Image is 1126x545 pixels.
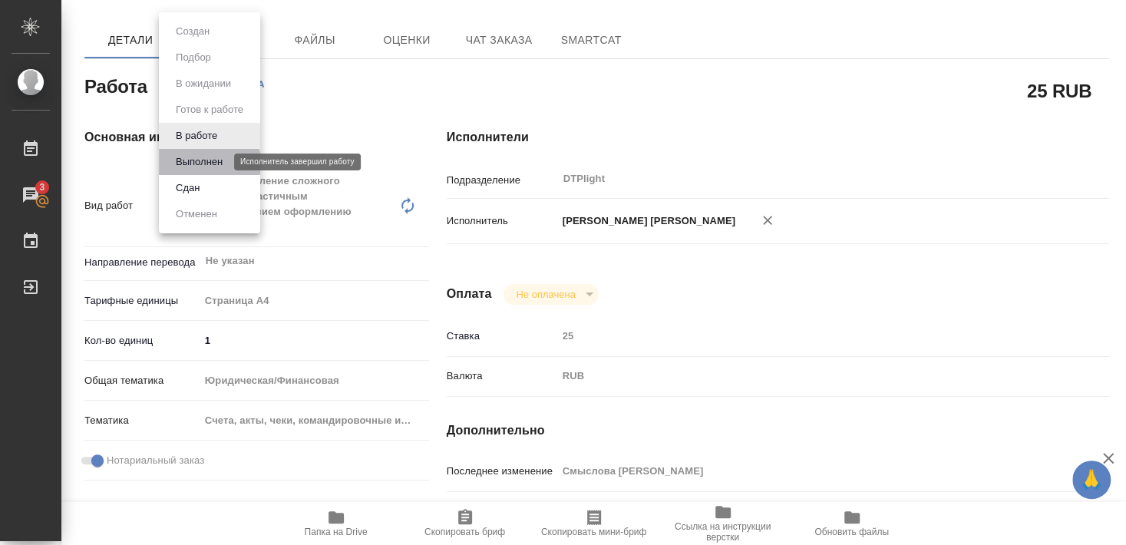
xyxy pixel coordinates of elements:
button: Сдан [171,180,204,197]
button: Создан [171,23,214,40]
button: В работе [171,127,222,144]
button: В ожидании [171,75,236,92]
button: Отменен [171,206,222,223]
button: Выполнен [171,154,227,170]
button: Подбор [171,49,216,66]
button: Готов к работе [171,101,248,118]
